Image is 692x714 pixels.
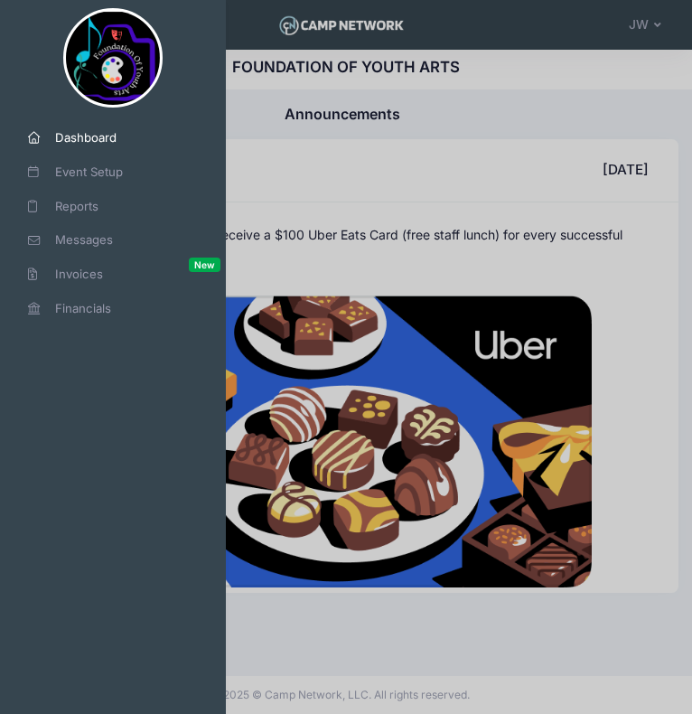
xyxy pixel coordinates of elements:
span: Invoices [55,266,184,284]
span: New [189,258,220,272]
a: InvoicesNew [5,258,220,292]
span: Messages [55,231,184,249]
a: Dashboard [5,121,220,155]
img: FOUNDATION OF YOUTH ARTS [63,8,163,108]
a: Reports [5,190,220,224]
span: Dashboard [55,129,184,147]
span: Event Setup [55,164,184,182]
a: Financials [5,292,220,326]
span: Financials [55,300,184,318]
a: Messages [5,223,220,258]
span: Reports [55,198,184,216]
a: Event Setup [5,155,220,190]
